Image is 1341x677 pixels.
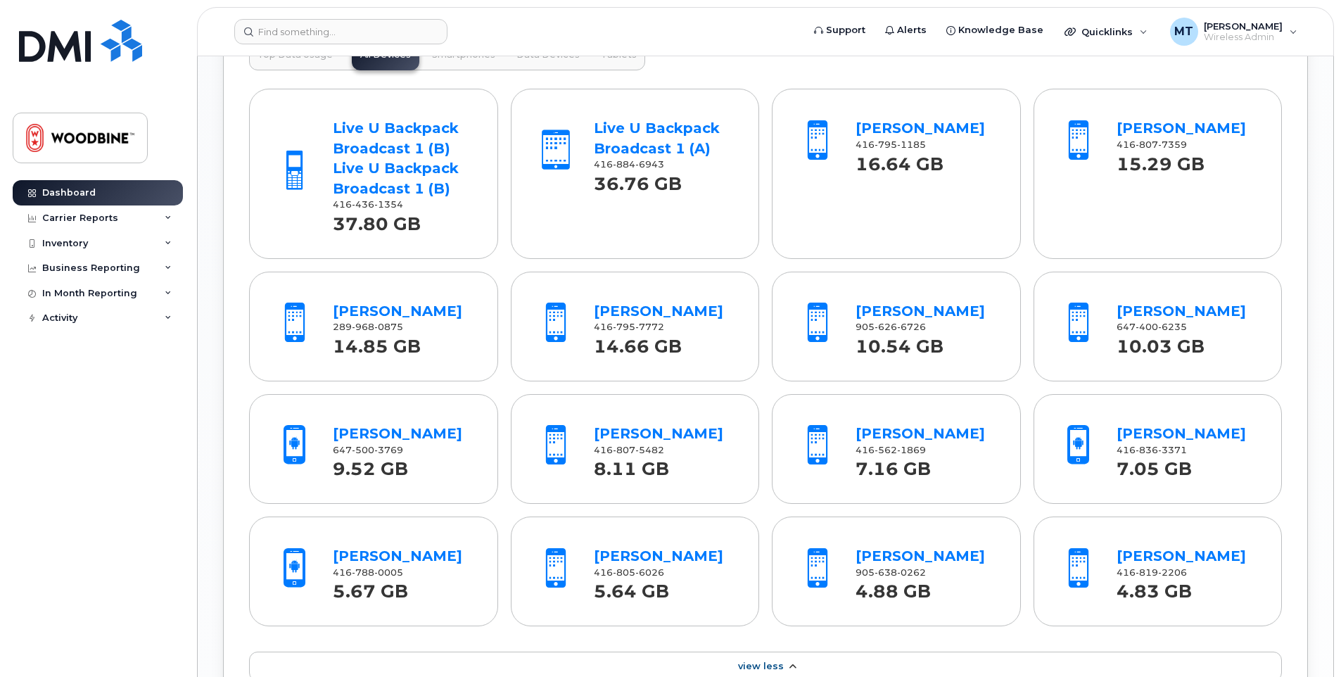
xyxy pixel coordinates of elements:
[352,199,374,210] span: 436
[594,303,723,319] a: [PERSON_NAME]
[875,139,897,150] span: 795
[1158,567,1187,578] span: 2206
[856,548,985,564] a: [PERSON_NAME]
[613,159,635,170] span: 884
[374,567,403,578] span: 0005
[234,19,447,44] input: Find something...
[1158,139,1187,150] span: 7359
[635,445,664,455] span: 5482
[856,322,926,332] span: 905
[875,16,936,44] a: Alerts
[826,23,865,37] span: Support
[352,322,374,332] span: 968
[1117,445,1187,455] span: 416
[1136,445,1158,455] span: 836
[875,445,897,455] span: 562
[856,425,985,442] a: [PERSON_NAME]
[1136,322,1158,332] span: 400
[333,120,459,197] a: Live U Backpack Broadcast 1 (B) Live U Backpack Broadcast 1 (B)
[1081,26,1133,37] span: Quicklinks
[1055,18,1157,46] div: Quicklinks
[374,199,403,210] span: 1354
[897,567,926,578] span: 0262
[333,322,403,332] span: 289
[333,450,408,479] strong: 9.52 GB
[856,139,926,150] span: 416
[613,567,635,578] span: 805
[333,205,421,234] strong: 37.80 GB
[1117,450,1192,479] strong: 7.05 GB
[1160,18,1307,46] div: Mark Tewkesbury
[1117,146,1205,175] strong: 15.29 GB
[594,120,720,157] a: Live U Backpack Broadcast 1 (A)
[875,567,897,578] span: 638
[594,567,664,578] span: 416
[594,165,682,194] strong: 36.76 GB
[594,450,669,479] strong: 8.11 GB
[1174,23,1193,40] span: MT
[1204,20,1283,32] span: [PERSON_NAME]
[594,425,723,442] a: [PERSON_NAME]
[333,199,403,210] span: 416
[856,450,931,479] strong: 7.16 GB
[333,445,403,455] span: 647
[1117,322,1187,332] span: 647
[1117,548,1246,564] a: [PERSON_NAME]
[1117,573,1192,602] strong: 4.83 GB
[958,23,1043,37] span: Knowledge Base
[897,445,926,455] span: 1869
[594,322,664,332] span: 416
[856,120,985,137] a: [PERSON_NAME]
[333,567,403,578] span: 416
[1117,567,1187,578] span: 416
[936,16,1053,44] a: Knowledge Base
[1158,445,1187,455] span: 3371
[804,16,875,44] a: Support
[856,573,931,602] strong: 4.88 GB
[1117,303,1246,319] a: [PERSON_NAME]
[333,425,462,442] a: [PERSON_NAME]
[1158,322,1187,332] span: 6235
[594,548,723,564] a: [PERSON_NAME]
[1136,139,1158,150] span: 807
[374,322,403,332] span: 0875
[897,23,927,37] span: Alerts
[333,548,462,564] a: [PERSON_NAME]
[333,328,421,357] strong: 14.85 GB
[897,322,926,332] span: 6726
[1117,139,1187,150] span: 416
[897,139,926,150] span: 1185
[635,159,664,170] span: 6943
[374,445,403,455] span: 3769
[1117,328,1205,357] strong: 10.03 GB
[333,573,408,602] strong: 5.67 GB
[856,303,985,319] a: [PERSON_NAME]
[1136,567,1158,578] span: 819
[856,445,926,455] span: 416
[856,567,926,578] span: 905
[333,303,462,319] a: [PERSON_NAME]
[1117,120,1246,137] a: [PERSON_NAME]
[594,573,669,602] strong: 5.64 GB
[875,322,897,332] span: 626
[594,159,664,170] span: 416
[856,328,943,357] strong: 10.54 GB
[635,322,664,332] span: 7772
[613,322,635,332] span: 795
[613,445,635,455] span: 807
[738,661,784,671] span: View Less
[856,146,943,175] strong: 16.64 GB
[352,567,374,578] span: 788
[352,445,374,455] span: 500
[635,567,664,578] span: 6026
[1117,425,1246,442] a: [PERSON_NAME]
[594,445,664,455] span: 416
[594,328,682,357] strong: 14.66 GB
[1204,32,1283,43] span: Wireless Admin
